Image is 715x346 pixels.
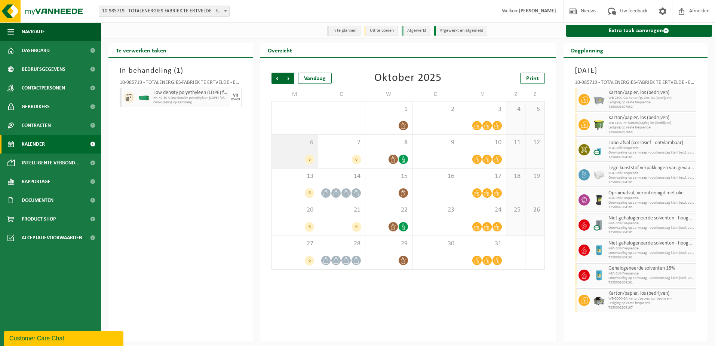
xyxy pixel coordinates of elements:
span: 25 [510,206,521,214]
img: WB-5000-GAL-GY-01 [593,295,605,306]
span: 28 [322,240,361,248]
span: 26 [529,206,540,214]
span: Omwisseling op aanvraag - voorkeursdag klant (excl. voorrijkost) [608,151,694,155]
span: 10-985719 - TOTALENERGIES-FABRIEK TE ERTVELDE - ERTVELDE [99,6,230,17]
div: Oktober 2025 [374,73,442,84]
a: Extra taak aanvragen [566,25,712,37]
span: Volgende [283,73,294,84]
span: Dashboard [22,41,50,60]
span: 3 [463,105,502,113]
a: Print [520,73,545,84]
span: 24 [463,206,502,214]
span: Niet gehalogeneerde solventen - hoogcalorisch in 200lt-vat [608,215,694,221]
div: 6 [305,222,314,232]
img: WB-2500-GAL-GY-01 [593,94,605,105]
span: KGA Colli Frequentie [608,146,694,151]
td: V [459,88,506,101]
span: 19 [529,172,540,180]
div: VR [233,93,238,98]
div: 05/09 [231,98,240,101]
span: Navigatie [22,22,45,41]
span: T250001897053 [608,130,694,134]
img: HK-XC-30-GN-00 [138,95,150,100]
span: Labo-afval (corrosief - ontvlambaar) [608,140,694,146]
img: LP-LD-00200-HPE-21 [593,270,605,281]
span: Lediging op vaste frequentie [608,301,694,306]
span: 14 [322,172,361,180]
span: KGA Colli Frequentie [608,246,694,251]
span: WB-1100-HP karton/papier, los (bedrijven) [608,121,694,125]
li: Afgewerkt en afgemeld [434,26,487,36]
span: Product Shop [22,210,56,228]
span: Kalender [22,135,45,154]
span: 15 [369,172,408,180]
div: 6 [305,155,314,164]
span: Low density polyethyleen (LDPE) folie, los, naturel [153,90,228,96]
span: 1 [369,105,408,113]
strong: [PERSON_NAME] [519,8,556,14]
span: Vorige [271,73,283,84]
img: WB-0240-HPE-BK-01 [593,194,605,206]
span: Opruimafval, verontreinigd met olie [608,190,694,196]
div: 6 [352,155,361,164]
img: LP-LD-00200-HPE-21 [593,245,605,256]
td: D [412,88,460,101]
span: 13 [276,172,314,180]
td: W [365,88,412,101]
span: 16 [416,172,455,180]
span: 22 [369,206,408,214]
span: 11 [510,139,521,147]
span: 5 [529,105,540,113]
span: WB-2500-GA karton/papier, los (bedrijven) [608,96,694,100]
span: Karton/papier, los (bedrijven) [608,291,694,297]
iframe: chat widget [4,330,125,346]
span: HK-XC-30-G low density polyethyleen (LDPE) folie, los, natur [153,96,228,100]
span: Omwisseling op aanvraag - voorkeursdag klant (excl. voorrijkost) [608,176,694,180]
span: Niet gehalogeneerde solventen - hoogcalorisch in 200lt-vat [608,240,694,246]
h3: [DATE] [575,65,697,76]
h2: Dagplanning [564,43,611,57]
span: Lege kunststof verpakkingen van gevaarlijke stoffen [608,165,694,171]
span: 12 [529,139,540,147]
span: 10-985719 - TOTALENERGIES-FABRIEK TE ERTVELDE - ERTVELDE [99,6,229,16]
h2: Overzicht [260,43,300,57]
span: Bedrijfsgegevens [22,60,65,79]
span: 10 [463,139,502,147]
span: Documenten [22,191,53,210]
h2: Te verwerken taken [108,43,174,57]
span: 2 [416,105,455,113]
span: 4 [510,105,521,113]
span: 1 [177,67,181,75]
span: KGA Colli Frequentie [608,221,694,226]
span: Acceptatievoorwaarden [22,228,82,247]
span: Contactpersonen [22,79,65,97]
span: Rapportage [22,172,50,191]
span: 30 [416,240,455,248]
div: Vandaag [298,73,332,84]
td: M [271,88,319,101]
span: Contracten [22,116,51,135]
span: 21 [322,206,361,214]
li: In te plannen [327,26,360,36]
td: Z [525,88,544,101]
span: 29 [369,240,408,248]
span: T250001897032 [608,105,694,109]
span: T250002604181 [608,155,694,160]
span: 27 [276,240,314,248]
span: 31 [463,240,502,248]
img: LP-LD-00200-CU [593,219,605,231]
span: KGA Colli Frequentie [608,171,694,176]
span: Omwisseling op aanvraag - voorkeursdag klant (excl. voorrijkost) [608,201,694,205]
li: Afgewerkt [402,26,430,36]
img: WB-1100-HPE-GN-50 [593,119,605,130]
span: T250002604181 [608,230,694,235]
span: Omwisseling op aanvraag - voorkeursdag klant (excl. voorrijkost) [608,251,694,255]
div: 6 [305,256,314,265]
span: Karton/papier, los (bedrijven) [608,115,694,121]
span: Omwisseling op aanvraag [153,100,228,105]
span: 23 [416,206,455,214]
span: KGA Colli Frequentie [608,271,694,276]
span: T250002604181 [608,255,694,260]
div: 10-985719 - TOTALENERGIES-FABRIEK TE ERTVELDE - ERTVELDE [575,80,697,88]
